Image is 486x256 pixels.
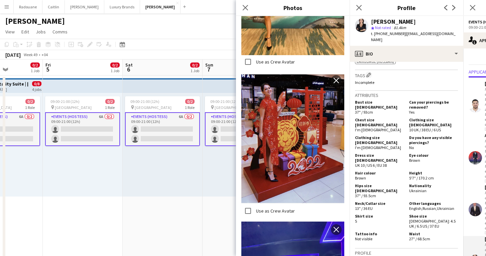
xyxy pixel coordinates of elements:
span: S [355,219,357,224]
span: Russian , [422,206,437,211]
span: Ukrainian [409,188,427,193]
div: +04 [41,52,48,57]
span: UK 10 / US 6 / EU 38 [355,163,387,168]
h3: Profile [350,3,463,12]
span: 1 Role [25,105,35,110]
span: Not rated [375,25,391,30]
span: [DEMOGRAPHIC_DATA]: 4.5 UK / 6.5 US / 37 EU [409,219,456,229]
h1: [PERSON_NAME] [5,16,65,26]
span: 13" / 36 EU [355,206,373,211]
button: [PERSON_NAME] [65,0,104,13]
h5: Hair colour [355,170,404,175]
h5: Dress size [DEMOGRAPHIC_DATA] [355,153,404,163]
span: Jobs [36,29,46,35]
span: 7 [204,66,213,73]
span: 10 UK / 38 EU / 6 US [409,127,441,132]
app-card-role: Events (Hostess)6A0/209:00-21:00 (12h) [205,112,280,146]
span: I'm [DEMOGRAPHIC_DATA] [355,127,401,132]
button: Caitlin [42,0,65,13]
h5: Do you have any visible piercings? [409,135,458,145]
div: Bio [350,46,463,62]
span: 09:00-21:00 (12h) [210,99,239,104]
img: Crew photo 662010 [241,73,344,204]
span: 5 [44,66,51,73]
h5: Tattoo info [355,231,404,236]
app-job-card: 09:00-21:00 (12h)0/2 [GEOGRAPHIC_DATA]1 RoleEvents (Hostess)6A0/209:00-21:00 (12h) [45,96,120,146]
div: 1 Job [31,68,39,73]
h3: Attributes [355,92,458,98]
span: Not visible [355,236,372,241]
span: 37" / 93cm [355,110,373,115]
span: [GEOGRAPHIC_DATA] [55,105,92,110]
span: [GEOGRAPHIC_DATA] [135,105,171,110]
h3: Tags [355,72,458,79]
h5: Can your piercings be removed? [409,100,458,110]
h5: Nationality [409,183,458,188]
span: | [EMAIL_ADDRESS][DOMAIN_NAME] [371,31,456,42]
span: [GEOGRAPHIC_DATA] [215,105,251,110]
div: 1 Job [111,68,119,73]
button: [PERSON_NAME] [140,0,180,13]
span: No [409,145,414,150]
span: 1 Role [185,105,195,110]
span: View [5,29,15,35]
span: 6 [124,66,133,73]
span: 81.4km [392,25,407,30]
span: 09:00-21:00 (12h) [130,99,159,104]
h5: Other languages [409,201,458,206]
app-job-card: 09:00-21:00 (12h)0/2 [GEOGRAPHIC_DATA]1 RoleEvents (Hostess)6A0/209:00-21:00 (12h) [125,96,200,146]
span: 0/2 [190,62,200,68]
span: Brown [355,175,366,180]
label: Use as Crew Avatar [255,208,295,214]
span: Week 49 [22,52,39,57]
button: Luxury Brands [104,0,140,13]
span: Edit [21,29,29,35]
span: 0/8 [32,81,41,86]
app-card-role: Events (Hostess)6A0/209:00-21:00 (12h) [45,112,120,146]
span: Fri [45,62,51,68]
span: 0/2 [105,99,115,104]
h5: Waist [409,231,458,236]
h5: Clothing size [DEMOGRAPHIC_DATA] [409,117,458,127]
h5: Bust size [DEMOGRAPHIC_DATA] [355,100,404,110]
span: 37" / 93.5cm [355,193,376,198]
span: Sun [205,62,213,68]
div: 1 Job [191,68,199,73]
h5: Chest size [DEMOGRAPHIC_DATA] [355,117,404,127]
span: 09:00-21:00 (12h) [50,99,80,104]
span: 0/2 [30,62,40,68]
button: Radouane [14,0,42,13]
span: 5'7" / 170.2 cm [409,175,434,180]
span: Brown [409,158,420,163]
span: I'm [DEMOGRAPHIC_DATA] [355,145,401,150]
h5: Shoe size [409,214,458,219]
span: Yes [409,110,414,115]
h5: Clothing size [DEMOGRAPHIC_DATA] [355,135,404,145]
label: Use as Crew Avatar [255,59,295,65]
h5: Height [409,170,458,175]
div: [DATE] [5,51,21,58]
span: 0/2 [185,99,195,104]
a: Jobs [33,27,48,36]
app-job-card: 09:00-21:00 (12h)0/2 [GEOGRAPHIC_DATA]1 RoleEvents (Hostess)6A0/209:00-21:00 (12h) [205,96,280,146]
span: 0/2 [110,62,120,68]
span: Ukrainian [437,206,454,211]
span: t. [PHONE_NUMBER] [371,31,406,36]
p: Incomplete [355,80,458,85]
div: 4 jobs [32,86,41,92]
span: 0/2 [25,99,35,104]
h5: Eye colour [409,153,458,158]
a: Comms [50,27,70,36]
span: Sat [125,62,133,68]
span: 1 Role [105,105,115,110]
a: View [3,27,17,36]
h5: Shirt size [355,214,404,219]
h5: Neck/Collar size [355,201,404,206]
app-card-role: Events (Hostess)6A0/209:00-21:00 (12h) [125,112,200,146]
h3: Photos [236,3,350,12]
h5: Hips size [DEMOGRAPHIC_DATA] [355,183,404,193]
span: Comms [52,29,68,35]
span: 27" / 68.5cm [409,236,430,241]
